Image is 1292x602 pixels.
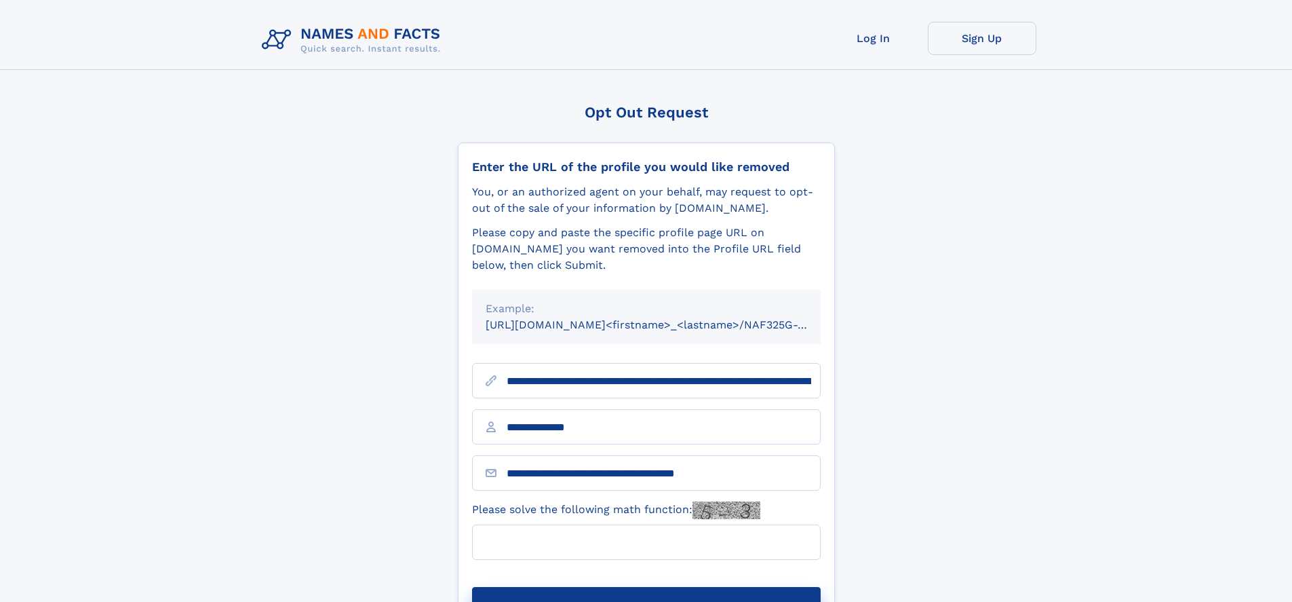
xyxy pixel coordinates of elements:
[472,159,821,174] div: Enter the URL of the profile you would like removed
[819,22,928,55] a: Log In
[928,22,1036,55] a: Sign Up
[486,318,846,331] small: [URL][DOMAIN_NAME]<firstname>_<lastname>/NAF325G-xxxxxxxx
[472,502,760,519] label: Please solve the following math function:
[256,22,452,58] img: Logo Names and Facts
[472,184,821,217] div: You, or an authorized agent on your behalf, may request to opt-out of the sale of your informatio...
[472,225,821,274] div: Please copy and paste the specific profile page URL on [DOMAIN_NAME] you want removed into the Pr...
[458,104,835,121] div: Opt Out Request
[486,301,807,317] div: Example:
